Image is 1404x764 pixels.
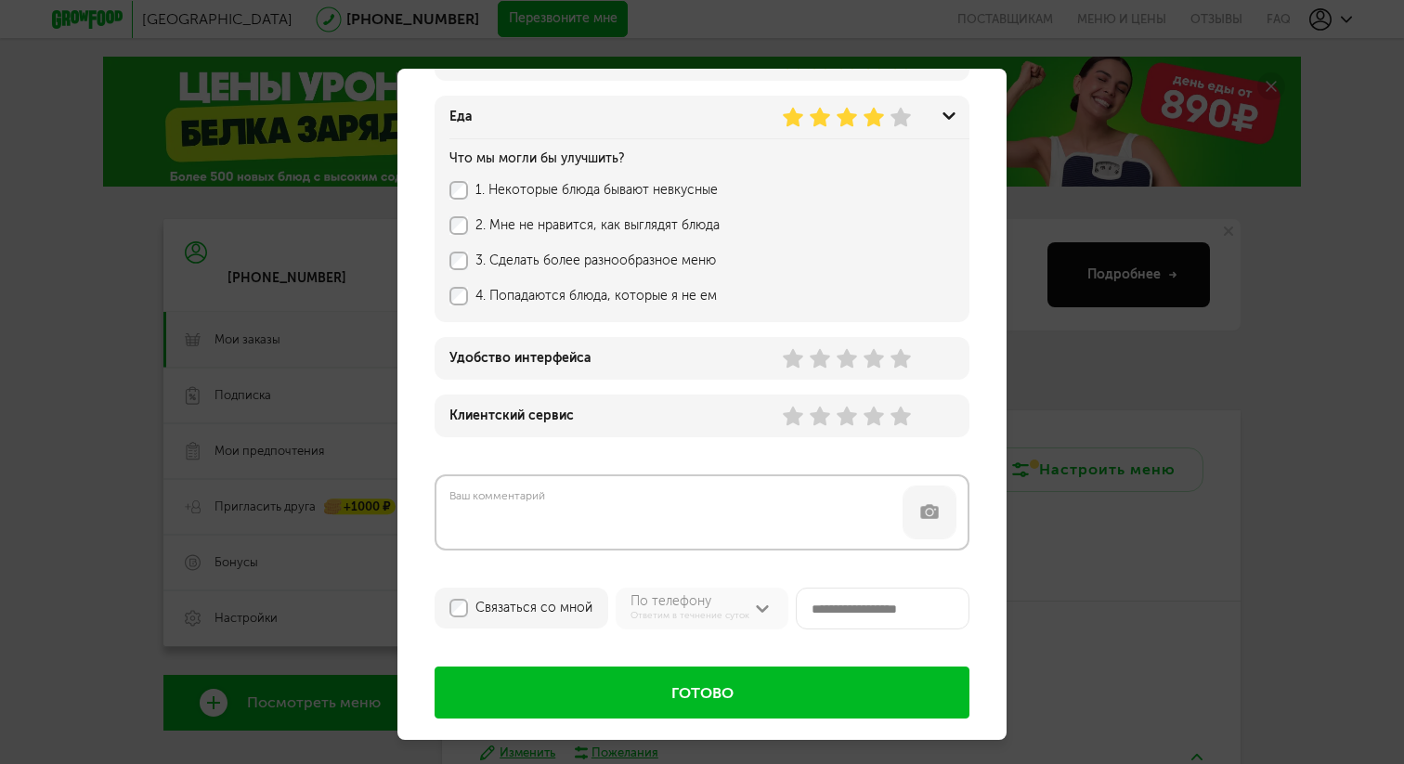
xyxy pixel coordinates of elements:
[475,218,911,233] label: 2. Мне не нравится, как выглядят блюда
[475,253,911,268] label: 3. Сделать более разнообразное меню
[449,151,911,166] div: Что мы могли бы улучшить?
[446,487,549,504] label: Ваш комментарий
[449,351,591,366] div: Удобство интерфейса
[475,183,911,198] label: 1. Некоторые блюда бывают невкусные
[435,667,969,719] button: Готово
[475,601,593,615] label: Связаться со мной
[449,408,574,423] div: Клиентский сервис
[475,289,911,304] label: 4. Попадаются блюда, которые я не ем
[449,110,473,124] div: Еда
